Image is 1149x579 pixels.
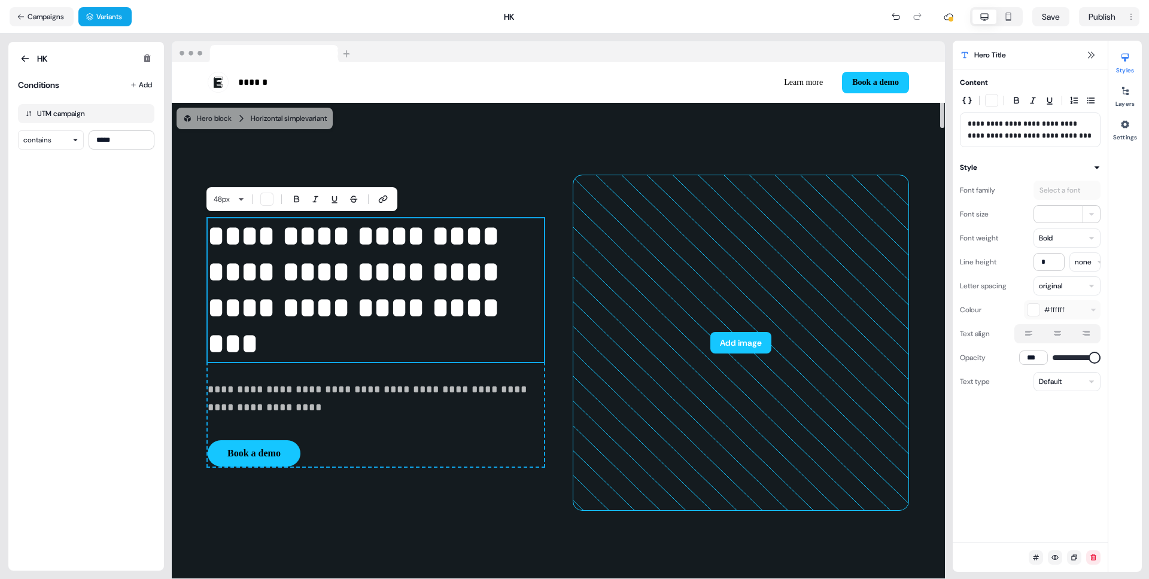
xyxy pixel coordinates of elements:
div: Hero block [183,112,232,124]
span: HK [504,11,514,23]
div: Default [1039,376,1062,388]
button: Select a font [1034,181,1101,200]
button: Layers [1108,81,1142,108]
div: UTM campaign [37,109,85,118]
button: Add image [710,332,771,354]
span: 48 px [214,193,230,205]
button: Book a demo [208,440,300,467]
div: Select a font [1037,184,1083,196]
button: Publish [1079,7,1123,26]
button: Save [1032,7,1069,26]
button: Settings [1108,115,1142,141]
div: Font family [960,181,995,200]
div: Letter spacing [960,276,1007,295]
div: Font weight [960,228,998,248]
div: Horizontal simple variant [251,112,327,124]
button: #ffffff [1024,300,1101,319]
button: Campaigns [10,7,74,26]
button: Book a demo [842,72,909,93]
div: Line height [960,252,996,272]
div: Colour [960,300,981,319]
span: #ffffff [1044,304,1065,316]
span: HK [37,53,47,65]
div: Learn moreBook a demo [563,72,909,93]
button: Variants [78,7,132,26]
div: Style [960,161,977,173]
div: Add image [573,175,909,511]
div: Text align [960,324,990,343]
div: Conditions [18,79,59,91]
div: Font size [960,205,989,224]
img: Browser topbar [172,41,355,63]
button: Learn more [774,72,832,93]
div: none [1075,256,1092,268]
button: 48px [209,192,238,206]
div: original [1039,280,1062,292]
div: Book a demo [208,440,544,467]
button: Style [960,161,1101,173]
button: Add [128,75,154,95]
button: contains [18,130,84,150]
button: Styles [1108,48,1142,74]
div: Content [960,77,988,89]
div: Text type [960,372,990,391]
span: Hero Title [974,49,1006,61]
div: Opacity [960,348,986,367]
div: Bold [1039,232,1053,244]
